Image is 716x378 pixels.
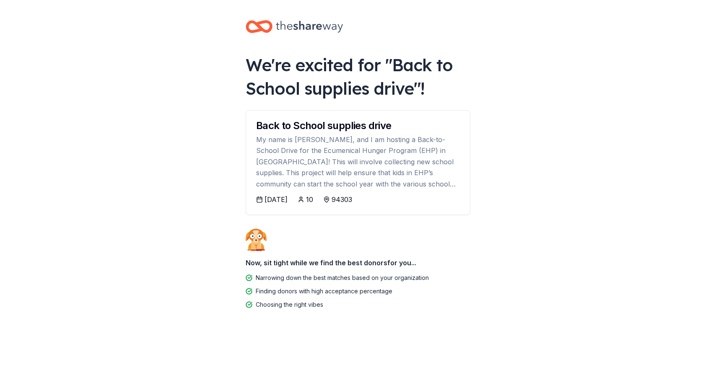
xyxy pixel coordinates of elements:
[265,194,288,205] div: [DATE]
[306,194,313,205] div: 10
[256,300,323,310] div: Choosing the right vibes
[256,121,460,131] div: Back to School supplies drive
[246,254,470,271] div: Now, sit tight while we find the best donors for you...
[256,134,460,189] div: My name is [PERSON_NAME], and I am hosting a Back-to-School Drive for the Ecumenical Hunger Progr...
[246,53,470,100] div: We're excited for " Back to School supplies drive "!
[246,228,267,251] img: Dog waiting patiently
[332,194,352,205] div: 94303
[256,273,429,283] div: Narrowing down the best matches based on your organization
[256,286,392,296] div: Finding donors with high acceptance percentage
